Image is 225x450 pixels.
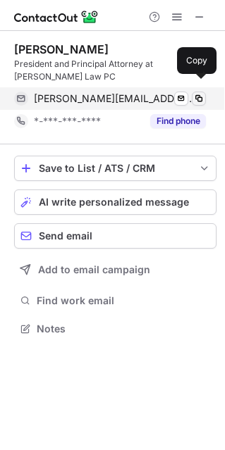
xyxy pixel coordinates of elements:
img: ContactOut v5.3.10 [14,8,99,25]
div: President and Principal Attorney at [PERSON_NAME] Law PC [14,58,217,83]
span: Notes [37,323,211,335]
span: [PERSON_NAME][EMAIL_ADDRESS][PERSON_NAME][DOMAIN_NAME] [34,92,195,105]
button: save-profile-one-click [14,156,217,181]
span: Add to email campaign [38,264,150,275]
span: AI write personalized message [39,196,189,208]
span: Find work email [37,294,211,307]
div: Save to List / ATS / CRM [39,163,192,174]
button: Send email [14,223,217,249]
button: Notes [14,319,217,339]
span: Send email [39,230,92,242]
div: [PERSON_NAME] [14,42,109,56]
button: Reveal Button [150,114,206,128]
button: Add to email campaign [14,257,217,282]
button: Find work email [14,291,217,311]
button: AI write personalized message [14,189,217,215]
